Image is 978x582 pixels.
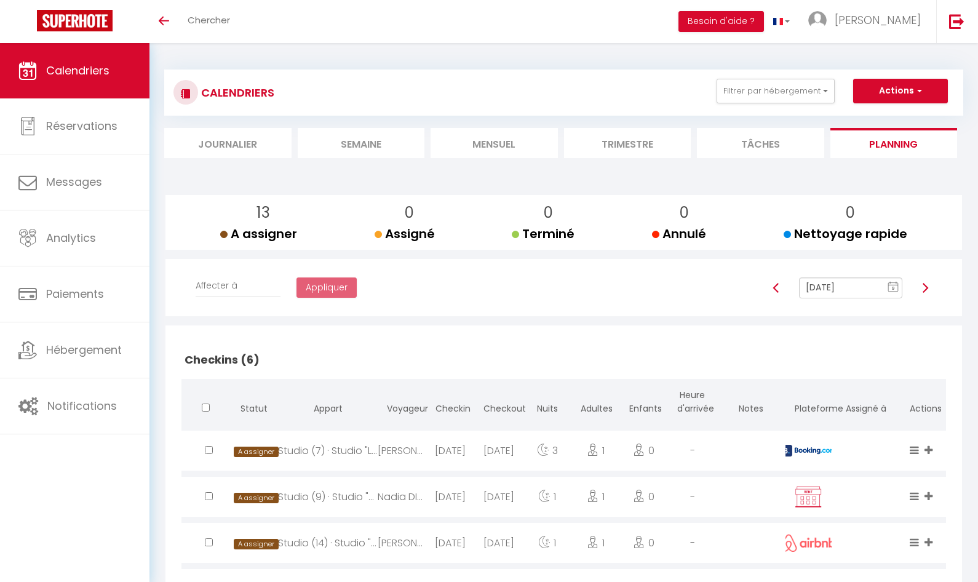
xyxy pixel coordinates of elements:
th: Checkout [474,379,523,428]
span: Assigné [375,225,435,242]
div: 1 [523,523,571,563]
p: 0 [793,201,907,225]
div: 1 [523,477,571,517]
div: [DATE] [474,431,523,471]
button: Besoin d'aide ? [678,11,764,32]
div: [DATE] [474,477,523,517]
div: Nadia DIRECT [378,477,426,517]
th: Voyageur [378,379,426,428]
p: 0 [522,201,574,225]
p: 0 [384,201,435,225]
div: 1 [571,431,620,471]
span: Paiements [46,286,104,301]
span: Réservations [46,118,117,134]
span: Nettoyage rapide [784,225,907,242]
th: Notes [717,379,785,428]
div: [DATE] [474,523,523,563]
img: Super Booking [37,10,113,31]
div: [DATE] [426,523,475,563]
li: Tâches [697,128,824,158]
span: Chercher [188,14,230,26]
div: 0 [620,477,669,517]
span: Analytics [46,230,96,245]
span: Appart [314,402,343,415]
span: A assigner [234,493,278,503]
img: rent.png [793,485,824,509]
li: Semaine [298,128,425,158]
li: Planning [830,128,958,158]
span: A assigner [234,447,278,457]
span: Statut [241,402,268,415]
div: - [668,477,717,517]
div: [DATE] [426,477,475,517]
h3: CALENDRIERS [198,79,274,106]
span: Messages [46,174,102,189]
th: Enfants [620,379,669,428]
button: Actions [853,79,948,103]
li: Mensuel [431,128,558,158]
img: ... [808,11,827,30]
th: Plateforme [785,379,832,428]
p: 13 [230,201,297,225]
input: Select Date [799,277,902,298]
li: Trimestre [564,128,691,158]
button: Appliquer [296,277,357,298]
div: 0 [620,523,669,563]
th: Assigné à [832,379,900,428]
div: Studio (7) · Studio "Les Mouettes" [278,431,378,471]
div: Studio (14) · Studio "Les Goélands" [278,523,378,563]
div: - [668,523,717,563]
li: Journalier [164,128,292,158]
span: Annulé [652,225,706,242]
h2: Checkins (6) [181,341,946,379]
div: 3 [523,431,571,471]
th: Nuits [523,379,571,428]
img: booking2.png [781,445,836,456]
th: Checkin [426,379,475,428]
span: A assigner [234,539,278,549]
div: 1 [571,477,620,517]
div: - [668,431,717,471]
span: Notifications [47,398,117,413]
img: arrow-right3.svg [920,283,930,293]
div: [PERSON_NAME] [378,431,426,471]
span: Terminé [512,225,574,242]
img: arrow-left3.svg [771,283,781,293]
div: Studio (9) · Studio "Escale en bord de mer" [278,477,378,517]
div: 0 [620,431,669,471]
th: Heure d'arrivée [668,379,717,428]
p: 0 [662,201,706,225]
th: Actions [900,379,947,428]
img: airbnb2.png [781,534,836,552]
div: [DATE] [426,431,475,471]
div: [PERSON_NAME] [378,523,426,563]
div: 1 [571,523,620,563]
img: logout [949,14,964,29]
span: A assigner [220,225,297,242]
text: 9 [891,285,894,291]
th: Adultes [571,379,620,428]
button: Filtrer par hébergement [717,79,835,103]
span: [PERSON_NAME] [835,12,921,28]
span: Calendriers [46,63,109,78]
span: Hébergement [46,342,122,357]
